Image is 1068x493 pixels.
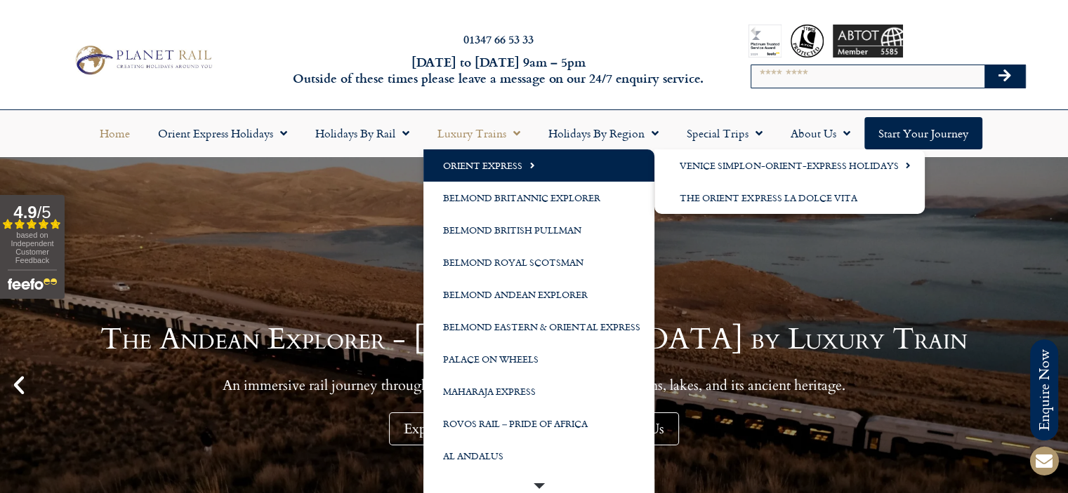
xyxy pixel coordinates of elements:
[423,149,654,182] a: Orient Express
[654,149,925,182] a: Venice Simplon-Orient-Express Holidays
[423,182,654,214] a: Belmond Britannic Explorer
[654,182,925,214] a: The Orient Express La Dolce Vita
[423,311,654,343] a: Belmond Eastern & Oriental Express
[423,440,654,472] a: Al Andalus
[289,54,708,87] h6: [DATE] to [DATE] 9am – 5pm Outside of these times please leave a message on our 24/7 enquiry serv...
[86,117,144,149] a: Home
[423,246,654,278] a: Belmond Royal Scotsman
[463,31,534,47] a: 01347 66 53 33
[654,149,925,214] ul: Orient Express
[144,117,301,149] a: Orient Express Holidays
[864,117,982,149] a: Start your Journey
[301,117,423,149] a: Holidays by Rail
[423,117,534,149] a: Luxury Trains
[423,278,654,311] a: Belmond Andean Explorer
[673,117,777,149] a: Special Trips
[423,375,654,407] a: Maharaja Express
[7,373,31,397] div: Previous slide
[777,117,864,149] a: About Us
[7,117,1061,149] nav: Menu
[70,42,216,78] img: Planet Rail Train Holidays Logo
[423,343,654,375] a: Palace on Wheels
[423,214,654,246] a: Belmond British Pullman
[100,325,968,354] h1: The Andean Explorer - [GEOGRAPHIC_DATA] by Luxury Train
[100,377,968,394] p: An immersive rail journey through [GEOGRAPHIC_DATA]’s mountains, lakes, and its ancient heritage.
[534,117,673,149] a: Holidays by Region
[984,65,1025,88] button: Search
[423,407,654,440] a: Rovos Rail – Pride of Africa
[389,412,679,445] a: Explore [GEOGRAPHIC_DATA] With Us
